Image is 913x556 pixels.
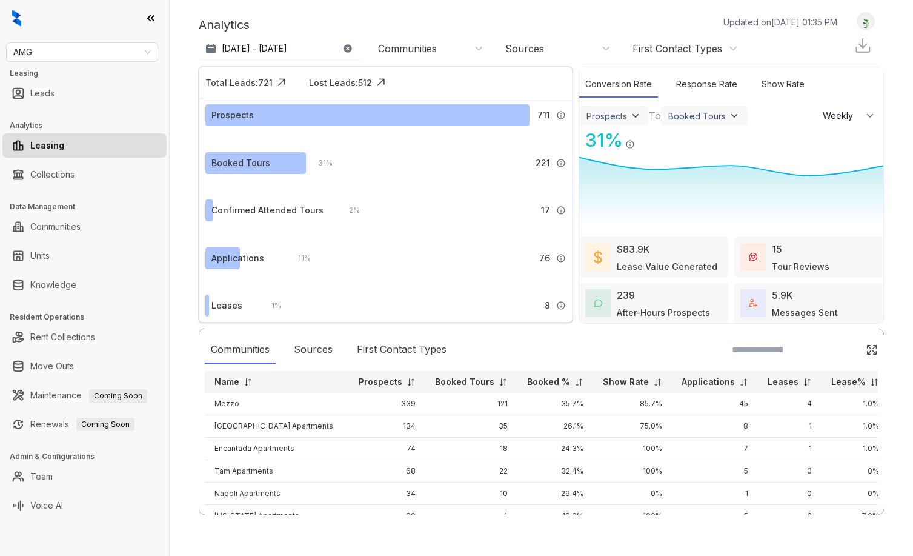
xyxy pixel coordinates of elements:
li: Voice AI [2,494,167,518]
img: Info [556,253,566,263]
img: sorting [870,378,879,387]
img: sorting [739,378,748,387]
li: Collections [2,162,167,187]
td: 0% [822,460,889,483]
div: To [649,109,661,123]
td: 8 [672,415,758,438]
td: [US_STATE] Apartments [205,505,349,528]
li: Team [2,464,167,489]
img: Info [625,139,635,149]
div: 5.9K [772,288,793,303]
p: Name [214,376,239,388]
p: Lease% [831,376,866,388]
div: 15 [772,242,782,256]
td: 100% [593,438,672,460]
span: 17 [541,204,550,217]
div: $83.9K [617,242,650,256]
li: Move Outs [2,354,167,378]
p: Applications [682,376,735,388]
td: 34 [349,483,425,505]
div: Lease Value Generated [617,260,717,273]
img: Click Icon [635,129,653,147]
a: Units [30,244,50,268]
td: Tam Apartments [205,460,349,483]
td: 1 [758,438,822,460]
div: After-Hours Prospects [617,306,710,319]
td: 7.0% [822,505,889,528]
td: 45 [672,393,758,415]
img: sorting [574,378,583,387]
img: logo [12,10,21,27]
img: TotalFum [749,299,757,307]
div: 1 % [259,299,281,312]
li: Units [2,244,167,268]
a: Knowledge [30,273,76,297]
img: sorting [803,378,812,387]
td: 10 [425,483,517,505]
img: LeaseValue [594,250,602,264]
img: sorting [244,378,253,387]
span: 76 [539,252,550,265]
td: 85.7% [593,393,672,415]
img: sorting [499,378,508,387]
div: Applications [211,252,264,265]
li: Leads [2,81,167,106]
p: Booked % [527,376,570,388]
img: Info [556,206,566,215]
td: 0% [593,483,672,505]
div: Sources [505,42,544,55]
h3: Admin & Configurations [10,451,169,462]
td: 30 [349,505,425,528]
span: Weekly [823,110,860,122]
img: Info [556,110,566,120]
a: Team [30,464,53,489]
img: Download [854,36,872,55]
span: 8 [545,299,550,312]
img: TourReviews [749,253,757,261]
div: Leases [211,299,242,312]
td: 26.1% [517,415,593,438]
div: First Contact Types [351,336,453,364]
div: First Contact Types [632,42,722,55]
div: Conversion Rate [579,72,658,98]
h3: Leasing [10,68,169,79]
a: Leads [30,81,55,106]
li: Rent Collections [2,325,167,349]
div: 31 % [306,156,333,170]
div: Messages Sent [772,306,838,319]
p: Leases [768,376,798,388]
td: 100% [593,505,672,528]
a: RenewalsComing Soon [30,412,134,437]
div: 31 % [579,127,623,154]
div: Prospects [211,109,254,122]
li: Knowledge [2,273,167,297]
td: 68 [349,460,425,483]
a: Leasing [30,133,64,158]
span: 711 [537,109,550,122]
span: AMG [13,43,151,61]
td: 134 [349,415,425,438]
div: Show Rate [755,72,811,98]
p: [DATE] - [DATE] [222,42,287,55]
span: Coming Soon [89,389,147,403]
li: Leasing [2,133,167,158]
td: 35 [425,415,517,438]
td: Encantada Apartments [205,438,349,460]
img: UserAvatar [857,15,874,28]
td: 0 [758,483,822,505]
td: 4 [758,393,822,415]
img: Info [556,158,566,168]
li: Communities [2,215,167,239]
h3: Resident Operations [10,312,169,323]
a: Rent Collections [30,325,95,349]
li: Maintenance [2,383,167,407]
td: 74 [349,438,425,460]
td: 35.7% [517,393,593,415]
td: 339 [349,393,425,415]
button: [DATE] - [DATE] [199,38,362,59]
p: Booked Tours [435,376,494,388]
td: 0 [758,460,822,483]
a: Collections [30,162,75,187]
li: Renewals [2,412,167,437]
img: sorting [407,378,416,387]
